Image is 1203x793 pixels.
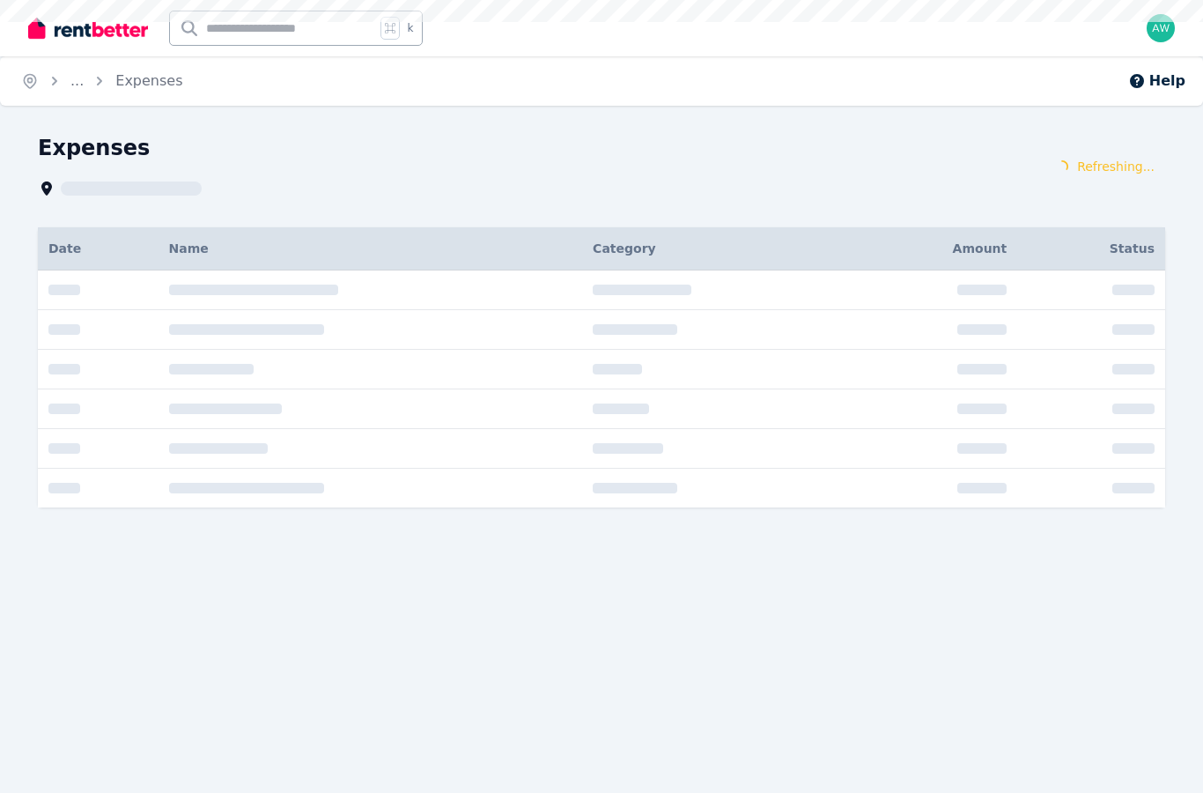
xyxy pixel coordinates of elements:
[1077,158,1155,175] span: Refreshing...
[115,72,182,89] a: Expenses
[70,72,84,89] span: ...
[159,227,583,271] th: Name
[407,21,413,35] span: k
[28,15,148,41] img: RentBetter
[38,134,150,162] h1: Expenses
[1128,70,1185,92] button: Help
[38,227,159,271] th: Date
[1147,14,1175,42] img: Andrew Wong
[849,227,1017,271] th: Amount
[582,227,849,271] th: Category
[1017,227,1165,271] th: Status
